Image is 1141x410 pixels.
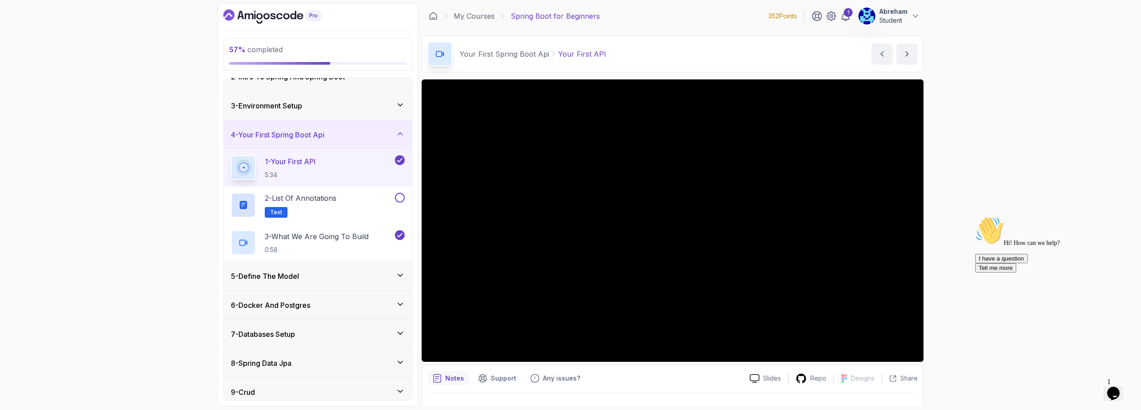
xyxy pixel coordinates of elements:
p: Designs [851,374,874,383]
span: 57 % [229,45,246,54]
iframe: chat widget [1104,374,1132,401]
p: Any issues? [543,374,580,383]
p: Share [900,374,918,383]
h3: 8 - Spring Data Jpa [231,358,291,369]
img: user profile image [858,8,875,25]
button: Support button [473,371,521,385]
p: 1 - Your First API [265,156,316,167]
iframe: chat widget [972,213,1132,370]
button: previous content [871,43,893,65]
a: 1 [840,11,851,21]
p: Abreham [879,7,907,16]
button: 4-Your First Spring Boot Api [224,120,412,149]
a: Repo [788,373,833,384]
button: 5-Define The Model [224,262,412,290]
h3: 6 - Docker And Postgres [231,300,310,311]
h3: 5 - Define The Model [231,271,299,282]
button: notes button [427,371,469,385]
button: 3-Environment Setup [224,91,412,120]
span: completed [229,45,283,54]
p: Your First Spring Boot Api [460,49,549,59]
iframe: 1 - Your First API [422,79,923,362]
a: Slides [743,374,788,383]
p: Repo [810,374,826,383]
button: 1-Your First API5:34 [231,155,405,180]
p: Spring Boot for Beginners [511,11,600,21]
button: next content [896,43,918,65]
p: 352 Points [768,12,797,21]
button: 3-What We Are Going To Build0:58 [231,230,405,255]
button: I have a question [4,41,56,50]
p: Notes [445,374,464,383]
p: Support [491,374,516,383]
p: 2 - List of Annotations [265,193,337,203]
h3: 9 - Crud [231,387,255,398]
span: Text [270,209,282,216]
h3: 7 - Databases Setup [231,329,295,340]
button: user profile imageAbrehamStudent [858,7,920,25]
button: 9-Crud [224,378,412,406]
p: 5:34 [265,170,316,179]
div: 1 [844,8,853,17]
img: :wave: [4,4,32,32]
p: Student [879,16,907,25]
p: Slides [763,374,781,383]
h3: 3 - Environment Setup [231,100,302,111]
button: Share [882,374,918,383]
button: 2-List of AnnotationsText [231,193,405,218]
a: My Courses [454,11,495,21]
button: Tell me more [4,50,45,60]
span: Hi! How can we help? [4,27,88,33]
p: 0:58 [265,245,369,254]
a: Dashboard [223,9,341,24]
div: 👋Hi! How can we help?I have a questionTell me more [4,4,164,60]
button: Feedback button [525,371,586,385]
p: Your First API [558,49,606,59]
p: 3 - What We Are Going To Build [265,231,369,242]
button: 7-Databases Setup [224,320,412,348]
h3: 4 - Your First Spring Boot Api [231,129,324,140]
a: Dashboard [429,12,438,21]
button: 8-Spring Data Jpa [224,349,412,377]
button: 6-Docker And Postgres [224,291,412,319]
